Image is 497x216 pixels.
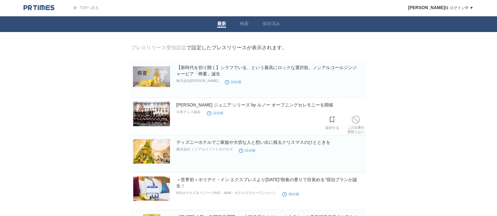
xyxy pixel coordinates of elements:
time: 22分前 [207,111,224,115]
a: 【新時代を切り開く】シラフで​いる、と​いう​最高に​ロックな​選択肢。ノンアルコールジンジャービア「檸夏」誕生 [176,65,357,76]
a: 最新 [217,21,226,28]
img: ＜世界初＞ホリデイ・イン エクスプレスより10月20日（月）“朝食の香りで目覚める”宿泊プランが誕生！ [133,176,170,201]
img: ディズニーホテルでご家族や大切な人と想い出に残るクリスマスのひとときを [133,139,170,164]
time: 10分前 [225,80,241,84]
a: TOPへ戻る [64,6,99,10]
a: 保存済み [262,21,280,28]
p: IHGホテルズ＆リゾーツ/IHG・ANA・ホテルズグループジャパン [176,191,276,195]
a: ディズニーホテルでご家族や大切な人と想い出に残るクリスマスのひとときを [176,140,330,145]
a: 検索 [240,21,249,28]
time: 38分前 [282,192,299,196]
img: ローランギャロス ジュニア シリーズ by ルノー オープニングセレモニーを開催 [133,102,170,126]
a: 保存する [325,114,339,130]
a: [PERSON_NAME]様 ログイン中 ▼ [408,6,473,10]
time: 31分前 [239,148,256,152]
a: この企業を受取らない [347,114,365,134]
p: 株式会社 ミリアルリゾートホテルズ [176,147,233,152]
p: 株式会社[PERSON_NAME] [176,78,218,83]
span: [PERSON_NAME] [408,5,445,10]
a: [PERSON_NAME] ジュニア シリーズ by ルノー オープニングセレモニーを開催 [176,102,333,107]
a: ＜世界初＞ホリデイ・イン エクスプレスより[DATE]“朝食の香りで目覚める”宿泊プランが誕生！ [176,177,357,188]
img: arrow.png [74,6,77,10]
p: 日本テニス協会 [176,110,201,114]
div: で設定したプレスリリースが表示されます。 [131,45,287,51]
img: logo.png [24,5,54,11]
a: プレスリリース受信設定 [131,45,186,50]
img: 【新時代を切り開く】シラフで​いる、と​いう​最高に​ロックな​選択肢。ノンアルコールジンジャービア「檸夏」誕生 [133,64,170,89]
